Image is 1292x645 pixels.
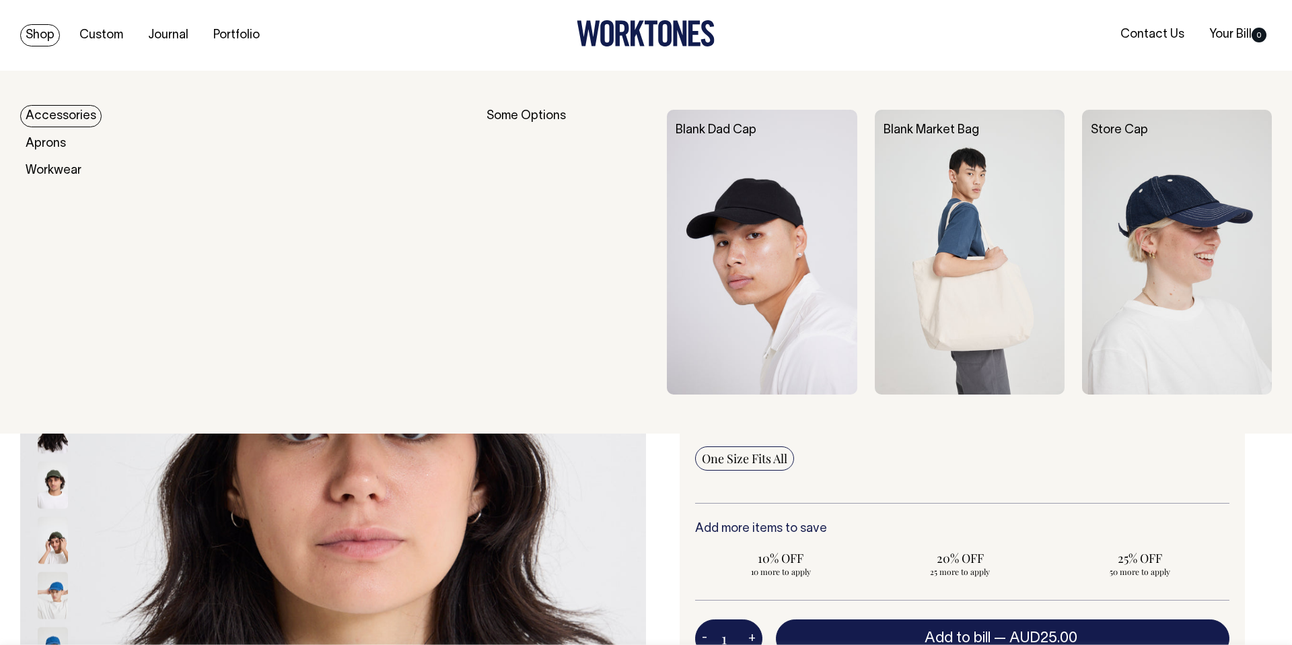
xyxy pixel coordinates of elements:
[702,450,787,467] span: One Size Fits All
[20,24,60,46] a: Shop
[38,461,68,508] img: olive
[695,522,1229,536] h6: Add more items to save
[38,572,68,619] img: worker-blue
[1061,550,1219,566] span: 25% OFF
[20,105,102,127] a: Accessories
[74,24,129,46] a: Custom
[875,110,1065,395] img: Blank Market Bag
[884,125,979,136] a: Blank Market Bag
[1061,566,1219,577] span: 50 more to apply
[925,632,991,645] span: Add to bill
[667,110,857,395] img: Blank Dad Cap
[882,550,1040,566] span: 20% OFF
[1054,546,1225,581] input: 25% OFF 50 more to apply
[38,516,68,564] img: olive
[994,632,1081,645] span: —
[695,546,867,581] input: 10% OFF 10 more to apply
[1009,632,1077,645] span: AUD25.00
[1252,28,1266,42] span: 0
[20,133,71,155] a: Aprons
[20,160,87,182] a: Workwear
[882,566,1040,577] span: 25 more to apply
[143,24,194,46] a: Journal
[875,546,1046,581] input: 20% OFF 25 more to apply
[1204,24,1272,46] a: Your Bill0
[487,110,649,395] div: Some Options
[1115,24,1190,46] a: Contact Us
[676,125,756,136] a: Blank Dad Cap
[702,550,860,566] span: 10% OFF
[695,446,794,471] input: One Size Fits All
[1091,125,1148,136] a: Store Cap
[208,24,265,46] a: Portfolio
[1082,110,1272,395] img: Store Cap
[702,566,860,577] span: 10 more to apply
